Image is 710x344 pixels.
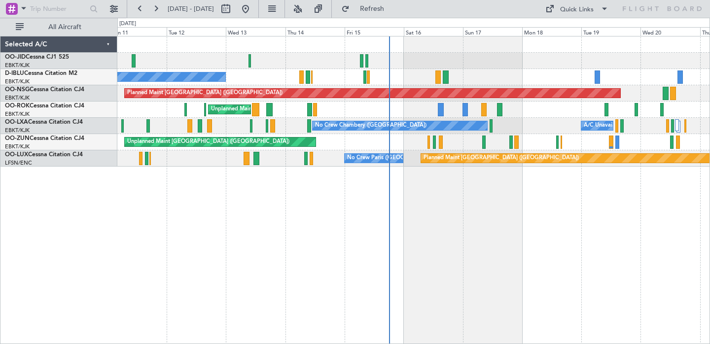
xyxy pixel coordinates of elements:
[584,118,625,133] div: A/C Unavailable
[5,143,30,150] a: EBKT/KJK
[107,27,167,36] div: Mon 11
[404,27,463,36] div: Sat 16
[5,127,30,134] a: EBKT/KJK
[127,86,283,101] div: Planned Maint [GEOGRAPHIC_DATA] ([GEOGRAPHIC_DATA])
[522,27,581,36] div: Mon 18
[5,159,32,167] a: LFSN/ENC
[168,4,214,13] span: [DATE] - [DATE]
[285,27,345,36] div: Thu 14
[5,87,30,93] span: OO-NSG
[581,27,640,36] div: Tue 19
[5,119,28,125] span: OO-LXA
[560,5,594,15] div: Quick Links
[30,1,87,16] input: Trip Number
[337,1,396,17] button: Refresh
[424,151,579,166] div: Planned Maint [GEOGRAPHIC_DATA] ([GEOGRAPHIC_DATA])
[26,24,104,31] span: All Aircraft
[119,20,136,28] div: [DATE]
[11,19,107,35] button: All Aircraft
[315,118,426,133] div: No Crew Chambery ([GEOGRAPHIC_DATA])
[5,62,30,69] a: EBKT/KJK
[5,136,84,141] a: OO-ZUNCessna Citation CJ4
[5,87,84,93] a: OO-NSGCessna Citation CJ4
[640,27,700,36] div: Wed 20
[5,152,28,158] span: OO-LUX
[5,94,30,102] a: EBKT/KJK
[463,27,522,36] div: Sun 17
[352,5,393,12] span: Refresh
[347,151,445,166] div: No Crew Paris ([GEOGRAPHIC_DATA])
[211,102,370,117] div: Unplanned Maint [GEOGRAPHIC_DATA]-[GEOGRAPHIC_DATA]
[5,119,83,125] a: OO-LXACessna Citation CJ4
[5,103,84,109] a: OO-ROKCessna Citation CJ4
[5,54,69,60] a: OO-JIDCessna CJ1 525
[127,135,289,149] div: Unplanned Maint [GEOGRAPHIC_DATA] ([GEOGRAPHIC_DATA])
[167,27,226,36] div: Tue 12
[226,27,285,36] div: Wed 13
[5,152,83,158] a: OO-LUXCessna Citation CJ4
[5,103,30,109] span: OO-ROK
[5,136,30,141] span: OO-ZUN
[5,78,30,85] a: EBKT/KJK
[540,1,613,17] button: Quick Links
[5,54,26,60] span: OO-JID
[5,70,77,76] a: D-IBLUCessna Citation M2
[345,27,404,36] div: Fri 15
[5,70,24,76] span: D-IBLU
[5,110,30,118] a: EBKT/KJK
